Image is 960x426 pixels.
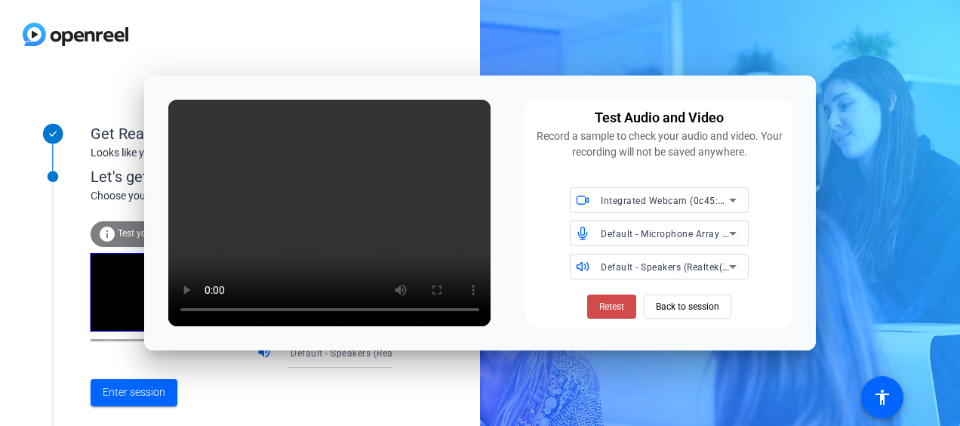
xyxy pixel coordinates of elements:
span: Back to session [656,292,719,321]
div: Let's get connected. [91,165,423,188]
span: Default - Speakers (Realtek(R) Audio) [291,347,454,359]
span: Enter session [103,384,165,400]
div: Record a sample to check your audio and video. Your recording will not be saved anywhere. [534,128,784,160]
mat-icon: info [98,225,116,243]
div: Choose your settings [91,188,423,204]
mat-icon: volume_up [257,344,275,363]
span: Integrated Webcam (0c45:674c) [601,194,743,206]
button: Back to session [644,295,731,319]
div: Looks like you've been invited to join [91,145,392,161]
mat-icon: accessibility [873,388,891,406]
div: Get Ready! [91,122,392,145]
button: Retest [587,295,636,319]
div: Test Audio and Video [595,107,724,128]
span: Default - Microphone Array (Realtek(R) Audio) [601,227,802,239]
span: Default - Speakers (Realtek(R) Audio) [601,261,764,273]
span: Retest [599,300,624,313]
span: Test your audio and video [118,228,223,239]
